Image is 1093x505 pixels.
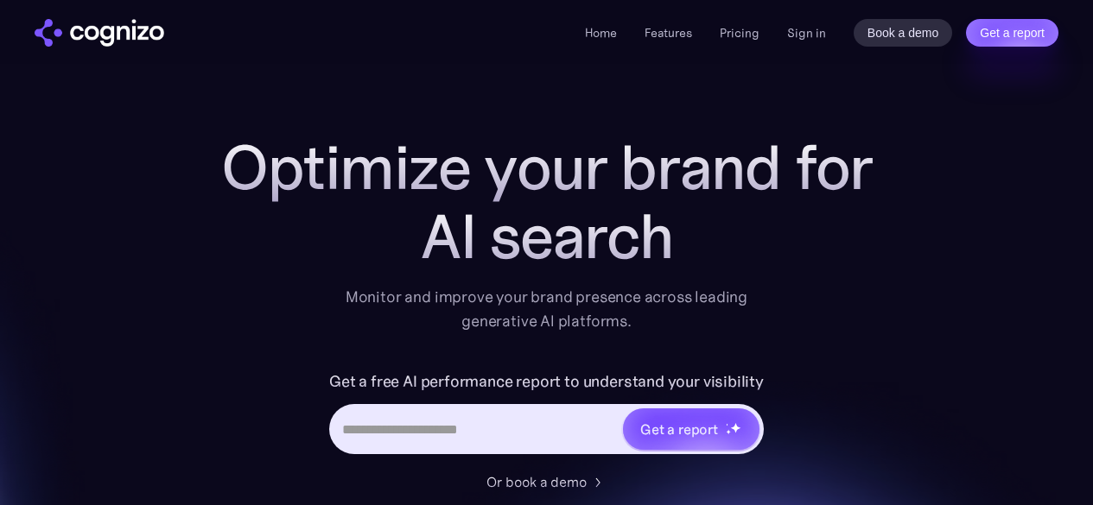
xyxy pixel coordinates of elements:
[486,471,607,492] a: Or book a demo
[486,471,587,492] div: Or book a demo
[720,25,759,41] a: Pricing
[726,429,732,435] img: star
[201,133,893,202] h1: Optimize your brand for
[201,202,893,271] div: AI search
[329,368,764,395] label: Get a free AI performance report to understand your visibility
[621,407,761,451] a: Get a reportstarstarstar
[334,285,759,333] div: Monitor and improve your brand presence across leading generative AI platforms.
[854,19,953,47] a: Book a demo
[726,423,728,426] img: star
[35,19,164,47] img: cognizo logo
[645,25,692,41] a: Features
[640,419,718,439] div: Get a report
[966,19,1058,47] a: Get a report
[35,19,164,47] a: home
[730,422,741,433] img: star
[585,25,617,41] a: Home
[787,22,826,43] a: Sign in
[329,368,764,463] form: Hero URL Input Form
